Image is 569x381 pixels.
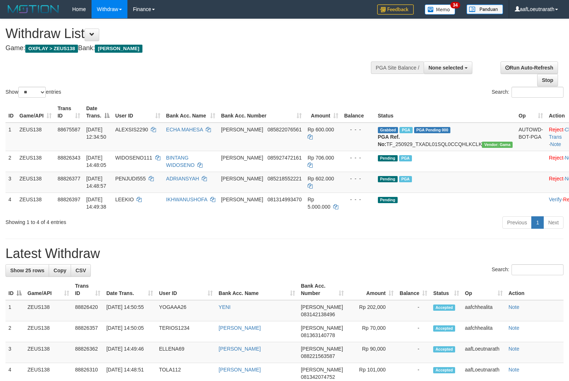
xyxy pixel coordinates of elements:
td: - [397,342,430,363]
span: [DATE] 14:48:57 [86,176,106,189]
input: Search: [512,87,564,98]
span: Copy 085822076561 to clipboard [267,127,301,132]
span: [DATE] 14:48:05 [86,155,106,168]
td: [DATE] 14:49:46 [103,342,156,363]
a: Copy [49,264,71,277]
div: PGA Site Balance / [371,61,424,74]
a: YENI [219,304,231,310]
th: Game/API: activate to sort column ascending [16,102,55,123]
th: Balance: activate to sort column ascending [397,279,430,300]
a: Note [509,367,520,373]
td: ELLENA69 [156,342,216,363]
div: - - - [344,175,372,182]
span: Accepted [433,367,455,373]
span: 88826397 [57,197,80,202]
a: 1 [531,216,544,229]
span: Marked by aafpengsreynich [399,127,412,133]
img: MOTION_logo.png [5,4,61,15]
span: [DATE] 12:34:50 [86,127,106,140]
td: ZEUS138 [25,300,72,321]
span: Grabbed [378,127,398,133]
td: TERIOS1234 [156,321,216,342]
a: Next [543,216,564,229]
th: ID [5,102,16,123]
span: Rp 600.000 [308,127,334,132]
th: ID: activate to sort column descending [5,279,25,300]
td: AUTOWD-BOT-PGA [516,123,546,151]
th: Game/API: activate to sort column ascending [25,279,72,300]
td: 2 [5,321,25,342]
span: Copy 085218552221 to clipboard [267,176,301,182]
span: Marked by aafpengsreynich [399,155,412,161]
span: Copy 081363140778 to clipboard [301,332,335,338]
div: - - - [344,196,372,203]
td: aafLoeutnarath [462,342,506,363]
span: Rp 706.000 [308,155,334,161]
th: Action [506,279,564,300]
a: CSV [71,264,91,277]
span: Marked by aafpengsreynich [399,176,412,182]
span: PGA Pending [414,127,451,133]
a: ECHA MAHESA [166,127,203,132]
span: PENJUDI555 [115,176,146,182]
span: [PERSON_NAME] [301,325,343,331]
span: Pending [378,176,398,182]
td: 1 [5,123,16,151]
h4: Game: Bank: [5,45,372,52]
th: Bank Acc. Number: activate to sort column ascending [298,279,347,300]
td: aafchhealita [462,300,506,321]
td: ZEUS138 [25,321,72,342]
input: Search: [512,264,564,275]
th: Status: activate to sort column ascending [430,279,462,300]
span: [PERSON_NAME] [301,367,343,373]
td: 88826357 [72,321,103,342]
span: Copy 081314993470 to clipboard [267,197,301,202]
th: Balance [341,102,375,123]
td: 1 [5,300,25,321]
span: 88675587 [57,127,80,132]
h1: Latest Withdraw [5,246,564,261]
img: panduan.png [466,4,503,14]
span: Copy 085927472161 to clipboard [267,155,301,161]
td: [DATE] 14:50:05 [103,321,156,342]
th: Bank Acc. Number: activate to sort column ascending [218,102,305,123]
span: Show 25 rows [10,268,44,273]
span: Vendor URL: https://trx31.1velocity.biz [482,142,513,148]
td: Rp 90,000 [347,342,397,363]
span: None selected [428,65,463,71]
th: User ID: activate to sort column ascending [112,102,163,123]
td: Rp 70,000 [347,321,397,342]
span: [PERSON_NAME] [95,45,142,53]
label: Search: [492,264,564,275]
a: Show 25 rows [5,264,49,277]
span: Pending [378,155,398,161]
td: YOGAAA26 [156,300,216,321]
th: User ID: activate to sort column ascending [156,279,216,300]
th: Status [375,102,516,123]
div: - - - [344,126,372,133]
span: [PERSON_NAME] [221,197,263,202]
span: Rp 5.000.000 [308,197,330,210]
span: ALEXSIS2290 [115,127,148,132]
th: Trans ID: activate to sort column ascending [55,102,83,123]
label: Show entries [5,87,61,98]
a: Note [509,304,520,310]
img: Button%20Memo.svg [425,4,455,15]
a: [PERSON_NAME] [219,346,261,352]
a: Note [550,141,561,147]
span: Accepted [433,346,455,352]
a: [PERSON_NAME] [219,325,261,331]
span: [PERSON_NAME] [301,346,343,352]
span: Accepted [433,305,455,311]
td: TF_250929_TXADL01SQL0CCQHLKCLK [375,123,516,151]
th: Date Trans.: activate to sort column ascending [103,279,156,300]
a: Stop [537,74,558,86]
div: - - - [344,154,372,161]
a: BINTANG WIDOSENO [166,155,195,168]
span: [PERSON_NAME] [221,155,263,161]
td: - [397,321,430,342]
a: [PERSON_NAME] [219,367,261,373]
span: LEEKIO [115,197,134,202]
td: 2 [5,151,16,172]
select: Showentries [18,87,46,98]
